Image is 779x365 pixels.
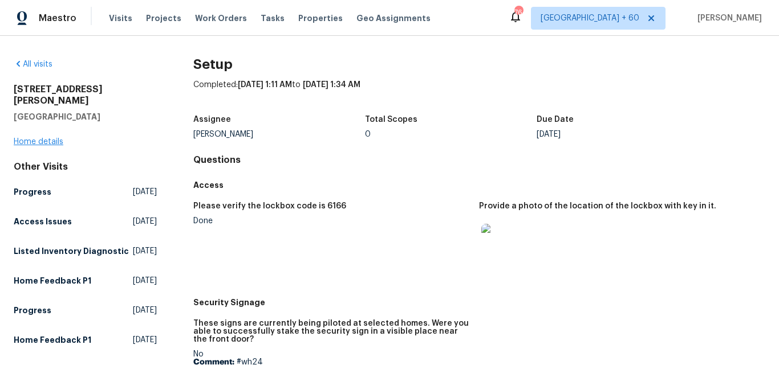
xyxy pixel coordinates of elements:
[14,60,52,68] a: All visits
[298,13,343,24] span: Properties
[39,13,76,24] span: Maestro
[133,186,157,198] span: [DATE]
[261,14,285,22] span: Tasks
[193,59,765,70] h2: Setup
[14,211,157,232] a: Access Issues[DATE]
[133,305,157,316] span: [DATE]
[514,7,522,18] div: 764
[238,81,292,89] span: [DATE] 1:11 AM
[365,130,537,138] div: 0
[14,111,157,122] h5: [GEOGRAPHIC_DATA]
[14,305,51,316] h5: Progress
[537,130,708,138] div: [DATE]
[537,116,574,124] h5: Due Date
[193,116,231,124] h5: Assignee
[14,186,51,198] h5: Progress
[195,13,247,24] span: Work Orders
[193,217,470,225] div: Done
[356,13,431,24] span: Geo Assignments
[193,79,765,109] div: Completed: to
[14,334,91,346] h5: Home Feedback P1
[14,84,157,106] h2: [STREET_ADDRESS][PERSON_NAME]
[14,270,157,291] a: Home Feedback P1[DATE]
[541,13,639,24] span: [GEOGRAPHIC_DATA] + 60
[133,334,157,346] span: [DATE]
[146,13,181,24] span: Projects
[303,81,360,89] span: [DATE] 1:34 AM
[479,202,716,210] h5: Provide a photo of the location of the lockbox with key in it.
[133,245,157,257] span: [DATE]
[109,13,132,24] span: Visits
[14,241,157,261] a: Listed Inventory Diagnostic[DATE]
[193,202,346,210] h5: Please verify the lockbox code is 6166
[14,182,157,202] a: Progress[DATE]
[14,161,157,173] div: Other Visits
[14,330,157,350] a: Home Feedback P1[DATE]
[693,13,762,24] span: [PERSON_NAME]
[14,275,91,286] h5: Home Feedback P1
[193,130,365,138] div: [PERSON_NAME]
[14,300,157,321] a: Progress[DATE]
[193,319,470,343] h5: These signs are currently being piloted at selected homes. Were you able to successfully stake th...
[133,275,157,286] span: [DATE]
[193,297,765,308] h5: Security Signage
[193,179,765,191] h5: Access
[193,154,765,166] h4: Questions
[365,116,417,124] h5: Total Scopes
[14,245,129,257] h5: Listed Inventory Diagnostic
[133,216,157,227] span: [DATE]
[14,216,72,227] h5: Access Issues
[14,138,63,146] a: Home details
